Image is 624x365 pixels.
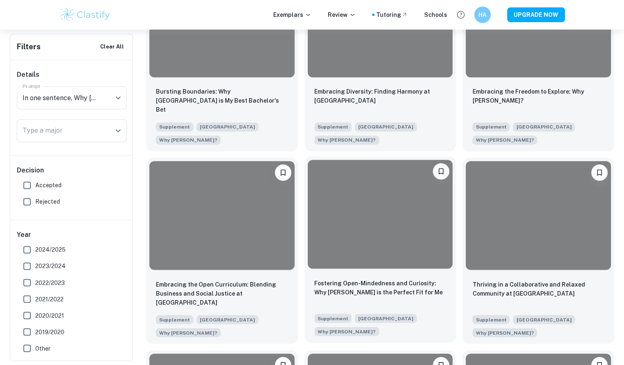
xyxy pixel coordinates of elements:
span: Supplement [472,122,510,131]
span: In one sentence, Why Brown? [156,327,221,337]
span: 2022/2023 [35,278,65,287]
span: [GEOGRAPHIC_DATA] [197,122,258,131]
button: HA [474,7,491,23]
a: Tutoring [376,10,408,19]
button: Help and Feedback [454,8,468,22]
a: Schools [424,10,447,19]
span: Supplement [472,315,510,324]
span: In one sentence, Why Brown? [472,327,537,337]
span: Why [PERSON_NAME]? [159,136,217,144]
span: Why [PERSON_NAME]? [475,136,534,144]
span: 2024/2025 [35,245,66,254]
span: Other [35,344,50,353]
p: Embracing the Open Curriculum: Blending Business and Social Justice at Brown University [156,280,288,307]
span: 2023/2024 [35,262,66,271]
span: [GEOGRAPHIC_DATA] [355,314,417,323]
h6: Details [17,70,127,80]
span: Supplement [156,315,193,324]
span: [GEOGRAPHIC_DATA] [513,122,575,131]
p: Embracing Diversity: Finding Harmony at Brown [314,87,446,105]
button: Open [112,125,124,136]
span: In one sentence, Why Brown? [314,135,379,145]
a: BookmarkFostering Open-Mindedness and Curiosity: Why Brown is the Perfect Fit for MeSupplement[GE... [304,158,456,344]
span: 2021/2022 [35,294,64,303]
button: Bookmark [591,164,608,181]
img: Clastify logo [59,7,112,23]
span: [GEOGRAPHIC_DATA] [355,122,417,131]
span: In one sentence, Why Brown? [314,326,379,336]
span: Supplement [314,314,352,323]
span: 2020/2021 [35,311,64,320]
p: Exemplars [273,10,311,19]
p: Bursting Boundaries: Why Brown University is My Best Bachelor's Bet [156,87,288,114]
button: Clear All [98,41,126,53]
p: Embracing the Freedom to Explore: Why Brown? [472,87,604,105]
span: Why [PERSON_NAME]? [159,329,217,336]
span: In one sentence, Why Brown? [156,135,221,145]
label: Prompt [23,83,41,90]
p: Thriving in a Collaborative and Relaxed Community at Brown [472,280,604,298]
span: [GEOGRAPHIC_DATA] [513,315,575,324]
span: Rejected [35,197,60,206]
button: Bookmark [433,163,449,179]
span: Supplement [156,122,193,131]
span: Why [PERSON_NAME]? [318,328,376,335]
p: Fostering Open-Mindedness and Curiosity: Why Brown is the Perfect Fit for Me [314,278,446,296]
h6: Filters [17,41,41,53]
button: Bookmark [275,164,291,181]
span: Supplement [314,122,352,131]
h6: HA [478,10,487,19]
span: Why [PERSON_NAME]? [475,329,534,336]
span: 2019/2020 [35,327,64,336]
span: Why [PERSON_NAME]? [318,136,376,144]
a: BookmarkThriving in a Collaborative and Relaxed Community at BrownSupplement[GEOGRAPHIC_DATA]In o... [462,158,614,344]
span: In one sentence, Why Brown? [472,135,537,145]
h6: Year [17,230,127,240]
p: Review [328,10,356,19]
a: BookmarkEmbracing the Open Curriculum: Blending Business and Social Justice at Brown UniversitySu... [146,158,298,344]
span: Accepted [35,181,62,190]
button: Open [112,92,124,103]
span: [GEOGRAPHIC_DATA] [197,315,258,324]
h6: Decision [17,165,127,175]
button: UPGRADE NOW [507,7,565,22]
